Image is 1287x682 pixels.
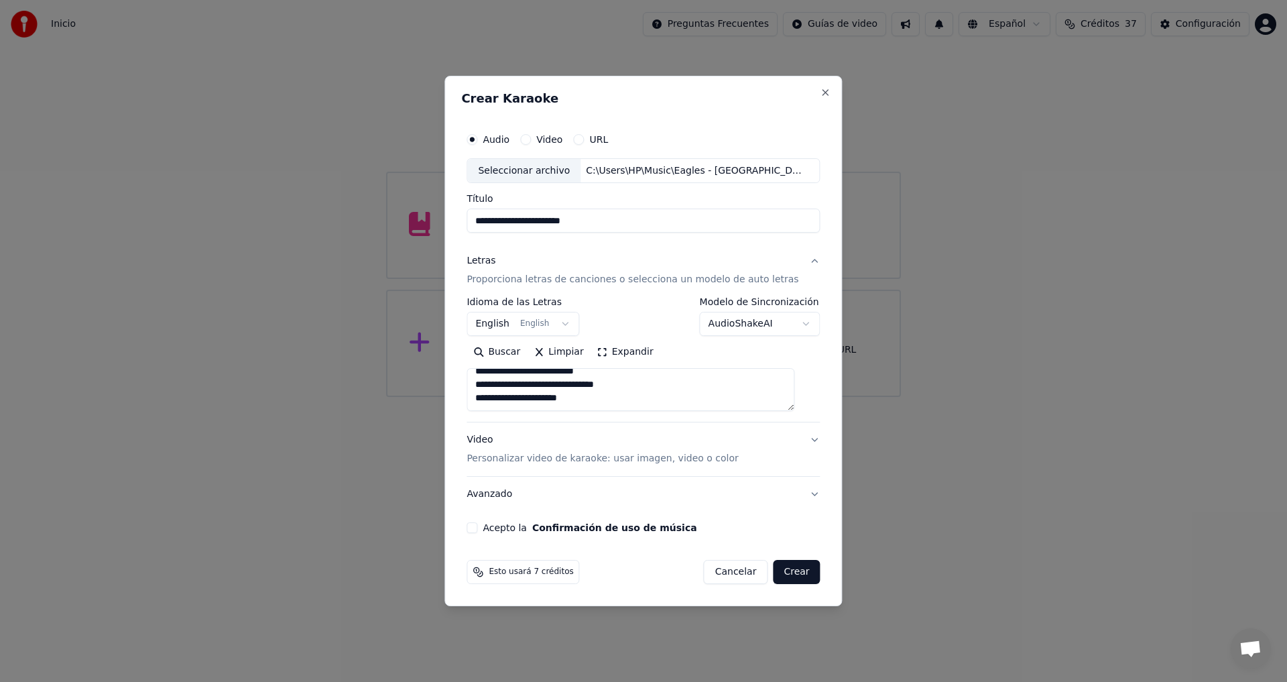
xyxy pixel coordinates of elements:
button: Expandir [591,342,660,363]
label: Título [467,194,820,204]
p: Proporciona letras de canciones o selecciona un modelo de auto letras [467,274,798,287]
button: LetrasProporciona letras de canciones o selecciona un modelo de auto letras [467,244,820,298]
label: Acepto la [483,523,696,532]
button: Cancelar [704,560,768,584]
button: Crear [773,560,820,584]
button: VideoPersonalizar video de karaoke: usar imagen, video o color [467,423,820,477]
div: Letras [467,255,495,268]
div: C:\Users\HP\Music\Eagles - [GEOGRAPHIC_DATA][US_STATE] (Official Audio).mp3 [580,164,808,178]
label: Audio [483,135,509,144]
p: Personalizar video de karaoke: usar imagen, video o color [467,452,738,465]
label: URL [589,135,608,144]
button: Limpiar [527,342,590,363]
label: Video [536,135,562,144]
span: Esto usará 7 créditos [489,567,573,577]
button: Avanzado [467,477,820,512]
label: Idioma de las Letras [467,298,579,307]
label: Modelo de Sincronización [700,298,820,307]
button: Acepto la [532,523,697,532]
h2: Crear Karaoke [461,93,825,105]
div: Seleccionar archivo [467,159,580,183]
div: Video [467,434,738,466]
div: LetrasProporciona letras de canciones o selecciona un modelo de auto letras [467,298,820,422]
button: Buscar [467,342,527,363]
